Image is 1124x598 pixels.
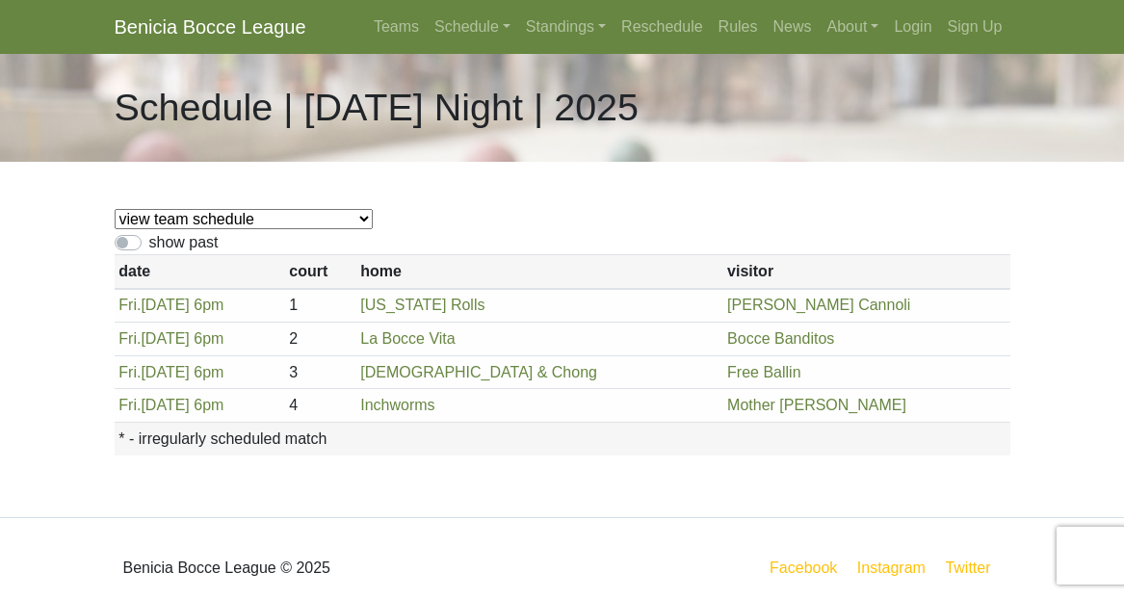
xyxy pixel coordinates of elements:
[285,355,356,389] td: 3
[727,297,910,313] a: [PERSON_NAME] Cannoli
[766,8,820,46] a: News
[722,255,1009,289] th: visitor
[727,397,906,413] a: Mother [PERSON_NAME]
[940,8,1010,46] a: Sign Up
[285,289,356,323] td: 1
[711,8,766,46] a: Rules
[115,422,1010,455] th: * - irregularly scheduled match
[285,255,356,289] th: court
[886,8,939,46] a: Login
[115,85,640,130] h1: Schedule | [DATE] Night | 2025
[355,255,722,289] th: home
[360,397,434,413] a: Inchworms
[149,231,219,254] label: show past
[727,330,834,347] a: Bocce Banditos
[115,255,285,289] th: date
[285,323,356,356] td: 2
[427,8,518,46] a: Schedule
[118,297,141,313] span: Fri.
[118,397,141,413] span: Fri.
[118,364,223,380] a: Fri.[DATE] 6pm
[614,8,711,46] a: Reschedule
[285,389,356,423] td: 4
[820,8,887,46] a: About
[115,8,306,46] a: Benicia Bocce League
[118,330,223,347] a: Fri.[DATE] 6pm
[853,556,929,580] a: Instagram
[360,330,455,347] a: La Bocce Vita
[941,556,1006,580] a: Twitter
[727,364,800,380] a: Free Ballin
[118,364,141,380] span: Fri.
[766,556,841,580] a: Facebook
[518,8,614,46] a: Standings
[366,8,427,46] a: Teams
[118,397,223,413] a: Fri.[DATE] 6pm
[360,364,597,380] a: [DEMOGRAPHIC_DATA] & Chong
[360,297,484,313] a: [US_STATE] Rolls
[118,297,223,313] a: Fri.[DATE] 6pm
[118,330,141,347] span: Fri.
